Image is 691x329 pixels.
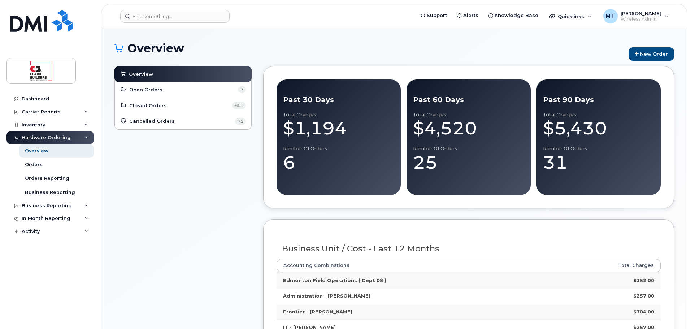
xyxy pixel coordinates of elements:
[120,101,246,110] a: Closed Orders 861
[114,42,625,55] h1: Overview
[120,117,246,126] a: Cancelled Orders 75
[238,86,246,93] span: 7
[543,95,654,105] div: Past 90 Days
[283,117,394,139] div: $1,194
[283,146,394,152] div: Number of Orders
[633,309,654,315] strong: $704.00
[413,152,524,173] div: 25
[277,259,584,272] th: Accounting Combinations
[129,86,162,93] span: Open Orders
[283,293,370,299] strong: Administration - [PERSON_NAME]
[129,118,175,125] span: Cancelled Orders
[283,95,394,105] div: Past 30 Days
[413,95,524,105] div: Past 60 Days
[413,146,524,152] div: Number of Orders
[235,118,246,125] span: 75
[120,70,246,78] a: Overview
[583,259,661,272] th: Total Charges
[543,152,654,173] div: 31
[129,102,167,109] span: Closed Orders
[633,277,654,283] strong: $352.00
[413,117,524,139] div: $4,520
[543,117,654,139] div: $5,430
[283,112,394,118] div: Total Charges
[129,71,153,78] span: Overview
[543,112,654,118] div: Total Charges
[413,112,524,118] div: Total Charges
[283,277,386,283] strong: Edmonton Field Operations ( Dept 08 )
[232,102,246,109] span: 861
[282,244,656,253] h3: Business Unit / Cost - Last 12 Months
[283,309,352,315] strong: Frontier - [PERSON_NAME]
[629,47,674,61] a: New Order
[283,152,394,173] div: 6
[633,293,654,299] strong: $257.00
[120,85,246,94] a: Open Orders 7
[543,146,654,152] div: Number of Orders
